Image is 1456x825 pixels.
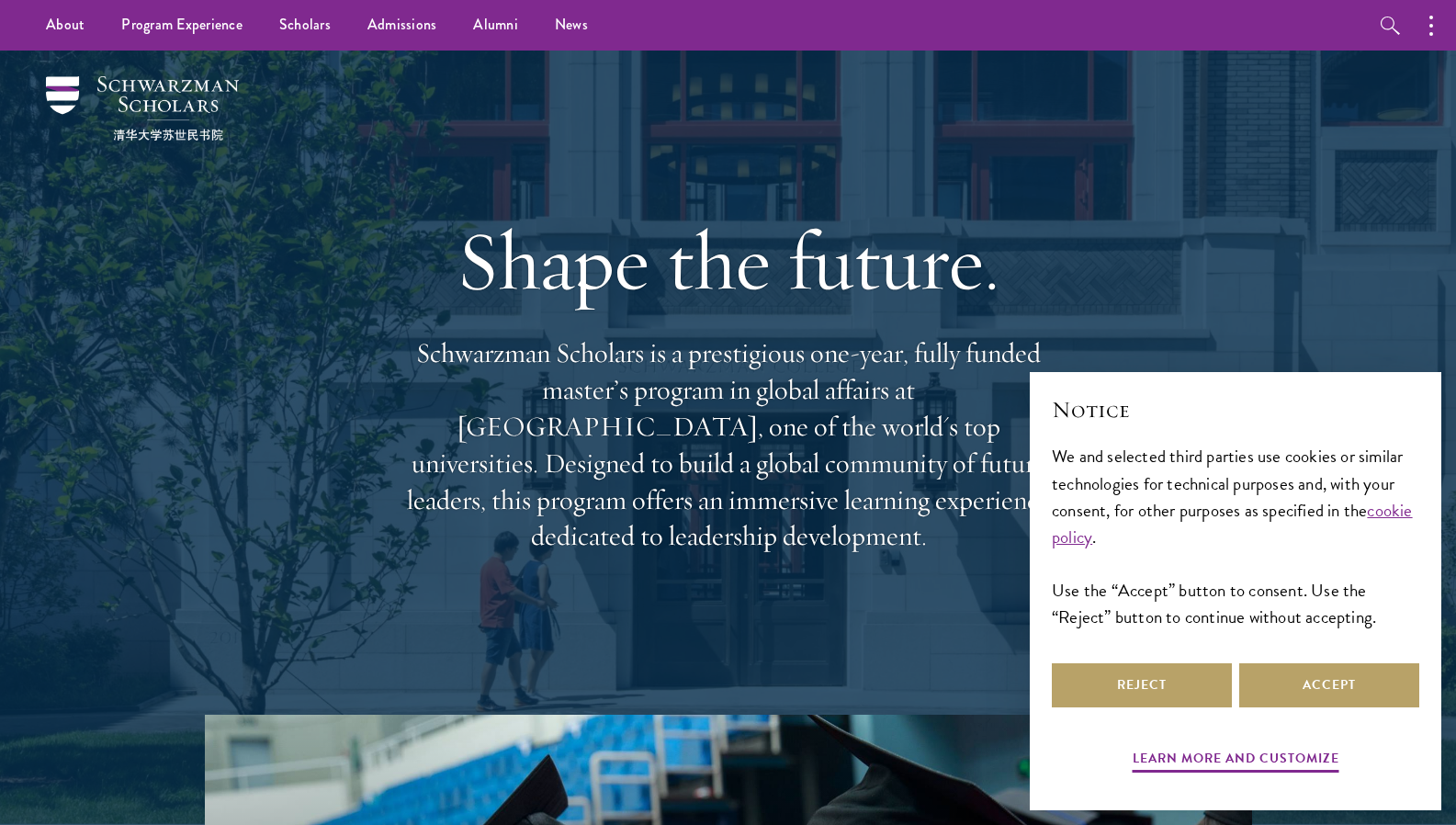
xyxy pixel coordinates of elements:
[1133,747,1339,775] button: Learn more and customize
[1052,497,1413,550] a: cookie policy
[1052,443,1419,629] div: We and selected third parties use cookies or similar technologies for technical purposes and, wit...
[398,209,1059,312] h1: Shape the future.
[1052,663,1232,707] button: Reject
[1239,663,1419,707] button: Accept
[1052,394,1419,425] h2: Notice
[46,76,239,141] img: Schwarzman Scholars
[398,335,1059,555] p: Schwarzman Scholars is a prestigious one-year, fully funded master’s program in global affairs at...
